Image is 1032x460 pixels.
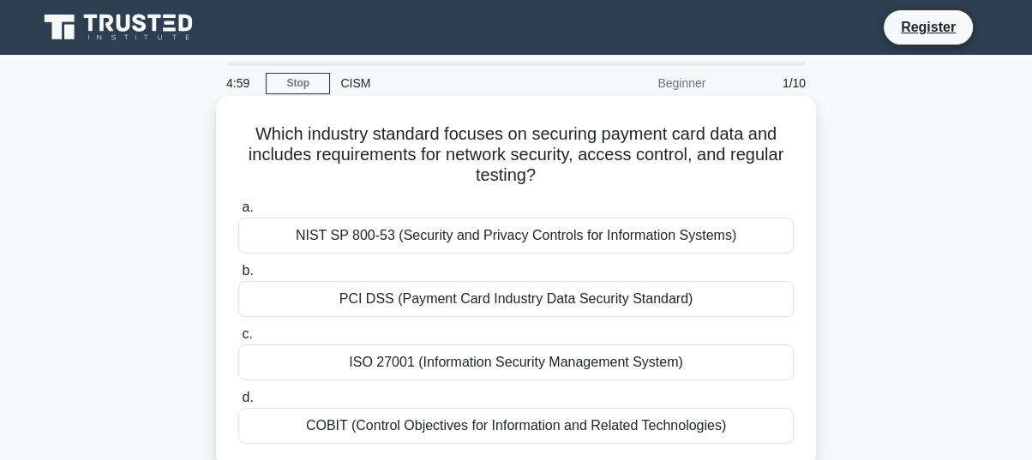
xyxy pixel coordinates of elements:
[242,390,253,404] span: d.
[238,218,794,254] div: NIST SP 800-53 (Security and Privacy Controls for Information Systems)
[716,66,816,100] div: 1/10
[238,344,794,380] div: ISO 27001 (Information Security Management System)
[237,123,795,187] h5: Which industry standard focuses on securing payment card data and includes requirements for netwo...
[330,66,566,100] div: CISM
[238,408,794,444] div: COBIT (Control Objectives for Information and Related Technologies)
[238,281,794,317] div: PCI DSS (Payment Card Industry Data Security Standard)
[242,326,252,341] span: c.
[242,263,253,278] span: b.
[266,73,330,94] a: Stop
[891,16,966,38] a: Register
[242,200,253,214] span: a.
[216,66,266,100] div: 4:59
[566,66,716,100] div: Beginner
